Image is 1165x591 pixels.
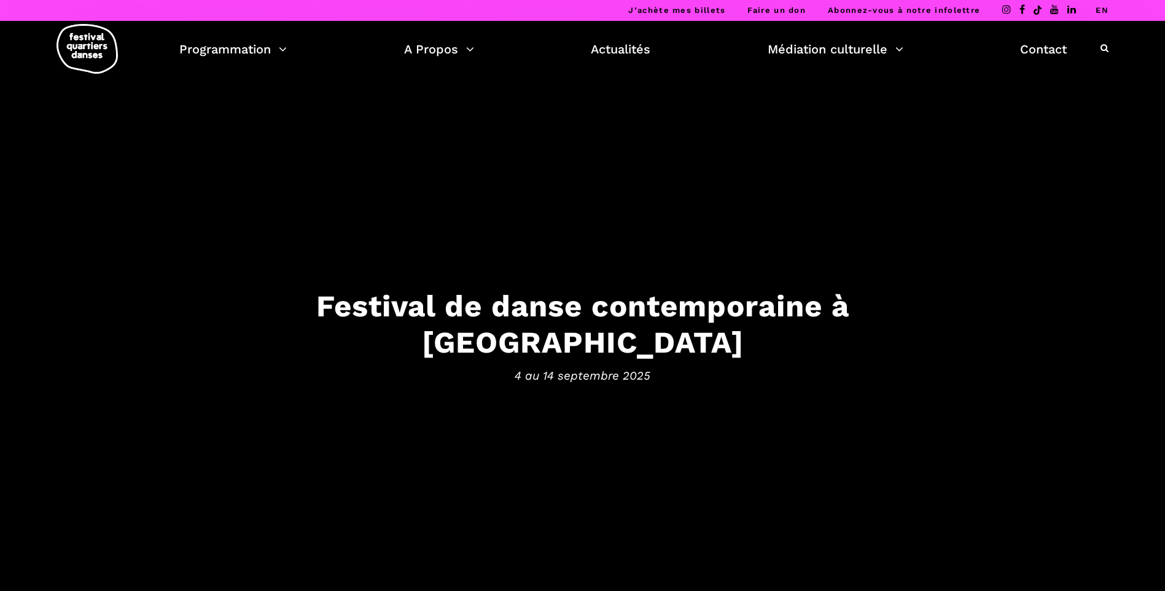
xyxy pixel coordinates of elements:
[179,39,287,60] a: Programmation
[768,39,903,60] a: Médiation culturelle
[591,39,650,60] a: Actualités
[202,366,964,385] span: 4 au 14 septembre 2025
[202,288,964,361] h3: Festival de danse contemporaine à [GEOGRAPHIC_DATA]
[1020,39,1067,60] a: Contact
[747,6,806,15] a: Faire un don
[628,6,725,15] a: J’achète mes billets
[1096,6,1109,15] a: EN
[828,6,980,15] a: Abonnez-vous à notre infolettre
[404,39,474,60] a: A Propos
[56,24,118,74] img: logo-fqd-med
